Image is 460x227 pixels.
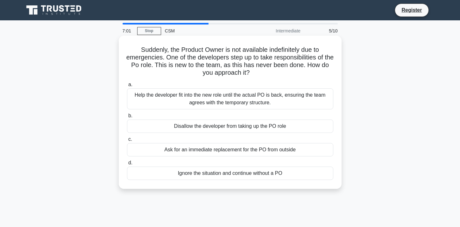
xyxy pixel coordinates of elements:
div: Intermediate [249,24,304,37]
span: b. [128,113,132,118]
div: Ignore the situation and continue without a PO [127,167,333,180]
div: Help the developer fit into the new role until the actual PO is back, ensuring the team agrees wi... [127,88,333,109]
div: Ask for an immediate replacement for the PO from outside [127,143,333,156]
span: a. [128,82,132,87]
span: c. [128,136,132,142]
a: Register [398,6,426,14]
span: d. [128,160,132,165]
div: Disallow the developer from taking up the PO role [127,120,333,133]
a: Stop [137,27,161,35]
div: CSM [161,24,249,37]
div: 7:01 [119,24,137,37]
h5: Suddenly, the Product Owner is not available indefinitely due to emergencies. One of the develope... [126,46,334,77]
div: 5/10 [304,24,342,37]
